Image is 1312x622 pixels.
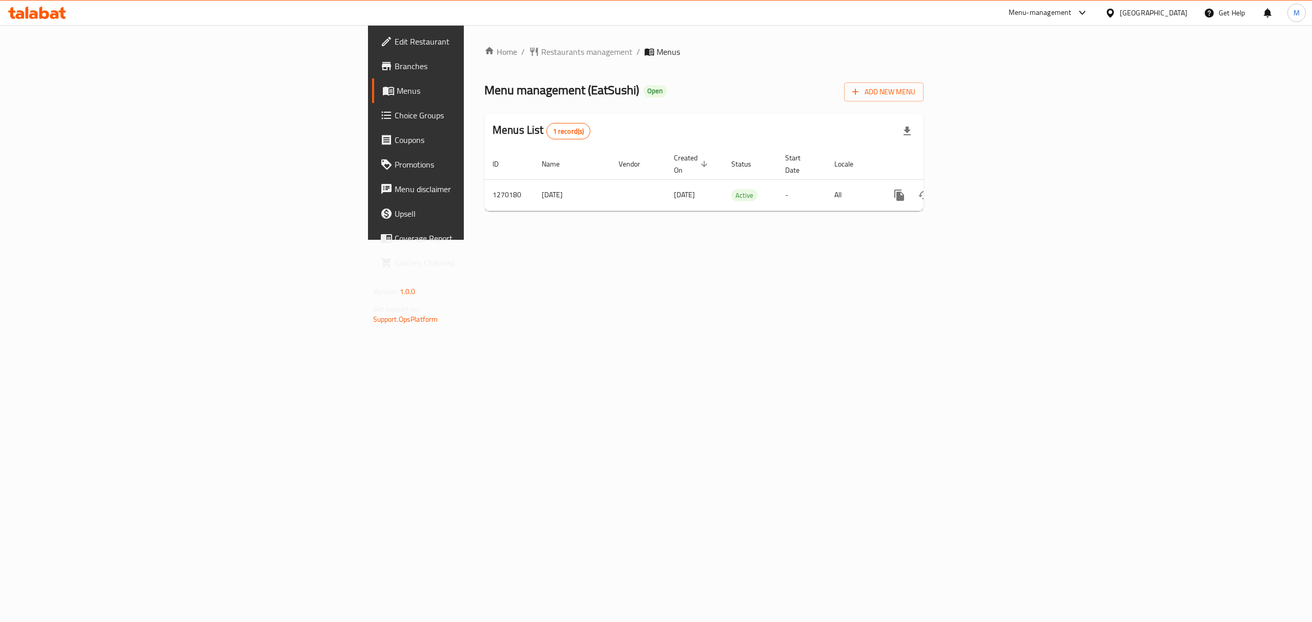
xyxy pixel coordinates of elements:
span: Choice Groups [395,109,579,121]
a: Support.OpsPlatform [373,313,438,326]
button: more [887,183,912,208]
th: Actions [879,149,994,180]
div: [GEOGRAPHIC_DATA] [1120,7,1187,18]
span: Active [731,190,757,201]
td: All [826,179,879,211]
span: Start Date [785,152,814,176]
span: Status [731,158,765,170]
button: Add New Menu [844,82,924,101]
span: ID [493,158,512,170]
div: Total records count [546,123,591,139]
span: 1 record(s) [547,127,590,136]
button: Change Status [912,183,936,208]
span: Coupons [395,134,579,146]
span: Grocery Checklist [395,257,579,269]
a: Choice Groups [372,103,587,128]
a: Menus [372,78,587,103]
a: Coverage Report [372,226,587,251]
table: enhanced table [484,149,994,211]
a: Promotions [372,152,587,177]
a: Branches [372,54,587,78]
span: Version: [373,285,398,298]
td: - [777,179,826,211]
a: Menu disclaimer [372,177,587,201]
span: Menu disclaimer [395,183,579,195]
a: Upsell [372,201,587,226]
span: Branches [395,60,579,72]
a: Grocery Checklist [372,251,587,275]
span: Locale [834,158,867,170]
span: Name [542,158,573,170]
span: Menus [657,46,680,58]
span: Edit Restaurant [395,35,579,48]
span: M [1294,7,1300,18]
div: Export file [895,119,919,143]
a: Coupons [372,128,587,152]
span: 1.0.0 [400,285,416,298]
h2: Menus List [493,122,590,139]
span: Upsell [395,208,579,220]
span: Open [643,87,667,95]
div: Active [731,189,757,201]
div: Menu-management [1009,7,1072,19]
nav: breadcrumb [484,46,924,58]
span: Menus [397,85,579,97]
li: / [637,46,640,58]
span: Coverage Report [395,232,579,244]
span: Promotions [395,158,579,171]
span: Get support on: [373,302,420,316]
span: Add New Menu [852,86,915,98]
span: [DATE] [674,188,695,201]
span: Vendor [619,158,653,170]
a: Edit Restaurant [372,29,587,54]
span: Created On [674,152,711,176]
